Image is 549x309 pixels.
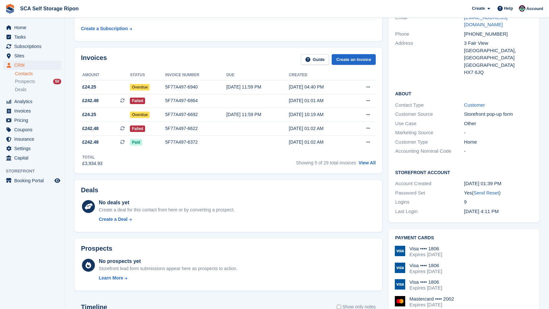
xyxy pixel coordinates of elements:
span: £24.25 [82,111,96,118]
div: - [464,129,533,137]
div: Contact Type [395,101,464,109]
div: Expires [DATE] [409,252,442,257]
div: Storefront pop-up form [464,111,533,118]
div: 5F77A497-6864 [165,97,226,104]
div: [DATE] 10:19 AM [289,111,351,118]
div: Logins [395,198,464,206]
div: 5F77A497-6622 [165,125,226,132]
div: Expires [DATE] [409,285,442,291]
a: Prospects 50 [15,78,61,85]
div: £3,934.93 [82,160,102,167]
div: [GEOGRAPHIC_DATA] [464,62,533,69]
div: [DATE] 01:02 AM [289,139,351,146]
div: Total [82,154,102,160]
span: Invoices [14,106,53,115]
span: Help [504,5,513,12]
span: Overdue [130,112,150,118]
div: Password Set [395,189,464,197]
div: Account Created [395,180,464,187]
span: Paid [130,139,142,146]
a: Create an Invoice [332,54,376,65]
div: 3 Fair View [464,40,533,47]
h2: Invoices [81,54,107,65]
span: Failed [130,98,145,104]
div: [GEOGRAPHIC_DATA], [GEOGRAPHIC_DATA] [464,47,533,62]
a: Create a Deal [99,216,234,223]
a: Create a Subscription [81,23,132,35]
a: menu [3,42,61,51]
div: Expires [DATE] [409,268,442,274]
a: menu [3,116,61,125]
a: Preview store [53,177,61,184]
div: Home [464,138,533,146]
div: [DATE] 11:59 PM [226,84,289,90]
h2: Storefront Account [395,169,533,175]
a: Deals [15,86,61,93]
div: No deals yet [99,199,234,207]
div: 5F77A497-6372 [165,139,226,146]
div: 5F77A497-6692 [165,111,226,118]
div: Customer Source [395,111,464,118]
div: No prospects yet [99,257,237,265]
div: HX7 6JQ [464,69,533,76]
span: ( ) [472,190,500,196]
div: Mastercard •••• 2002 [409,296,454,302]
div: Use Case [395,120,464,127]
img: Visa Logo [395,246,405,256]
div: Email [395,14,464,29]
span: Booking Portal [14,176,53,185]
a: menu [3,23,61,32]
a: menu [3,97,61,106]
a: menu [3,176,61,185]
a: menu [3,153,61,162]
div: [DATE] 01:39 PM [464,180,533,187]
h2: Deals [81,186,98,194]
a: Guide [301,54,329,65]
span: Coupons [14,125,53,134]
span: £242.48 [82,97,99,104]
div: 9 [464,198,533,206]
a: Send Reset [474,190,499,196]
span: Account [526,6,543,12]
div: Phone [395,30,464,38]
div: Expires [DATE] [409,302,454,308]
div: - [464,148,533,155]
span: £242.48 [82,125,99,132]
div: Visa •••• 1806 [409,246,442,252]
div: [PHONE_NUMBER] [464,30,533,38]
span: £242.48 [82,139,99,146]
span: Overdue [130,84,150,90]
img: stora-icon-8386f47178a22dfd0bd8f6a31ec36ba5ce8667c1dd55bd0f319d3a0aa187defe.svg [5,4,15,14]
a: menu [3,32,61,42]
span: Showing 5 of 29 total invoices [296,160,356,165]
div: Learn More [99,275,123,281]
img: Visa Logo [395,279,405,290]
a: SCA Self Storage Ripon [17,3,81,14]
span: Analytics [14,97,53,106]
div: [DATE] 11:59 PM [226,111,289,118]
a: Contacts [15,71,61,77]
span: Sites [14,51,53,60]
th: Amount [81,70,130,80]
a: menu [3,61,61,70]
time: 2025-07-07 15:11:16 UTC [464,208,499,214]
div: [DATE] 01:02 AM [289,125,351,132]
th: Created [289,70,351,80]
th: Due [226,70,289,80]
span: Capital [14,153,53,162]
span: Insurance [14,135,53,144]
img: Sam Chapman [519,5,525,12]
span: CRM [14,61,53,70]
a: menu [3,144,61,153]
img: Mastercard Logo [395,296,405,306]
span: Settings [14,144,53,153]
span: Subscriptions [14,42,53,51]
div: Create a deal for this contact from here or by converting a prospect. [99,207,234,213]
span: Failed [130,125,145,132]
div: 5F77A497-6940 [165,84,226,90]
div: Other [464,120,533,127]
a: View All [359,160,376,165]
a: menu [3,135,61,144]
span: Home [14,23,53,32]
div: Create a Deal [99,216,128,223]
